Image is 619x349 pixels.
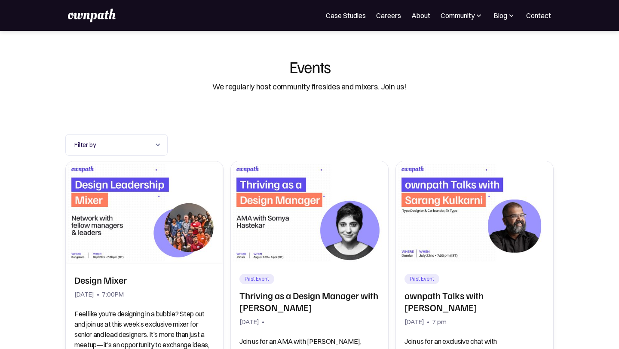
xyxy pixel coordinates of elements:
div: Past Event [245,276,269,282]
div: • [262,316,264,328]
div: Community [441,10,483,21]
div: • [427,316,429,328]
div: 7:00PM [102,288,124,300]
div: [DATE] [74,288,94,300]
a: Contact [526,10,551,21]
div: • [97,288,99,300]
a: About [411,10,430,21]
h2: Design Mixer [74,274,127,286]
div: We regularly host community firesides and mixers. Join us! [212,81,407,92]
div: Events [289,58,330,75]
div: 7 pm [432,316,447,328]
h2: ownpath Talks with [PERSON_NAME] [404,289,545,313]
div: Filter by [74,140,150,150]
div: Blog [493,10,516,21]
a: Careers [376,10,401,21]
div: Filter by [65,134,168,156]
div: Past Event [410,276,434,282]
div: Community [441,10,475,21]
a: Case Studies [326,10,366,21]
div: [DATE] [239,316,259,328]
h2: Thriving as a Design Manager with [PERSON_NAME] [239,289,380,313]
div: Blog [493,10,507,21]
div: [DATE] [404,316,424,328]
